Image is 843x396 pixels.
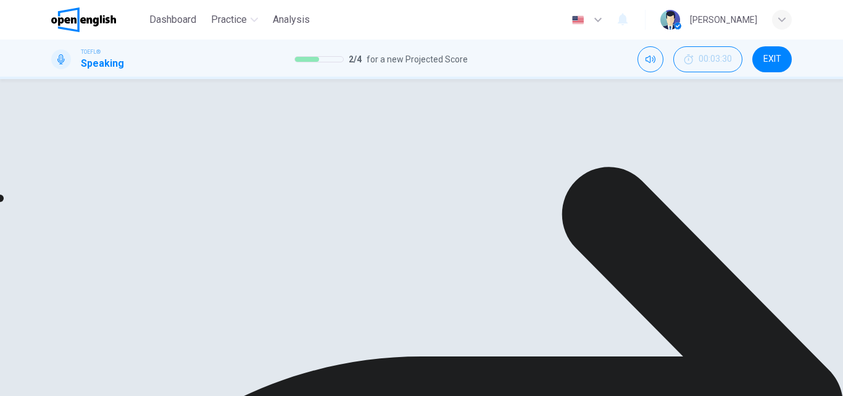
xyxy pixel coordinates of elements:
img: OpenEnglish logo [51,7,116,32]
button: Analysis [268,9,315,31]
span: 2 / 4 [349,52,362,67]
span: Practice [211,12,247,27]
div: Mute [637,46,663,72]
div: Hide [673,46,742,72]
a: OpenEnglish logo [51,7,144,32]
button: EXIT [752,46,792,72]
button: 00:03:30 [673,46,742,72]
span: for a new Projected Score [367,52,468,67]
span: TOEFL® [81,48,101,56]
div: [PERSON_NAME] [690,12,757,27]
img: Profile picture [660,10,680,30]
span: 00:03:30 [699,54,732,64]
span: EXIT [763,54,781,64]
button: Practice [206,9,263,31]
img: en [570,15,586,25]
span: Analysis [273,12,310,27]
span: Dashboard [149,12,196,27]
h1: Speaking [81,56,124,71]
button: Dashboard [144,9,201,31]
